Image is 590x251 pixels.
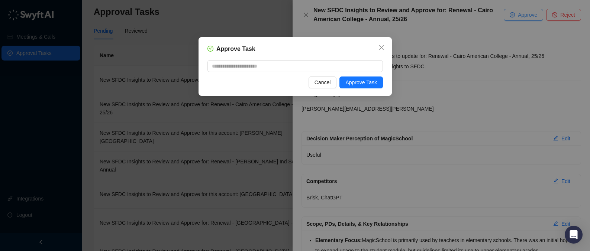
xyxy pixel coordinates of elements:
[375,42,387,53] button: Close
[378,45,384,50] span: close
[345,78,377,87] span: Approve Task
[216,45,255,53] h5: Approve Task
[314,78,331,87] span: Cancel
[565,226,583,244] div: Open Intercom Messenger
[207,46,213,52] span: check-circle
[308,76,336,88] button: Cancel
[339,76,383,88] button: Approve Task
